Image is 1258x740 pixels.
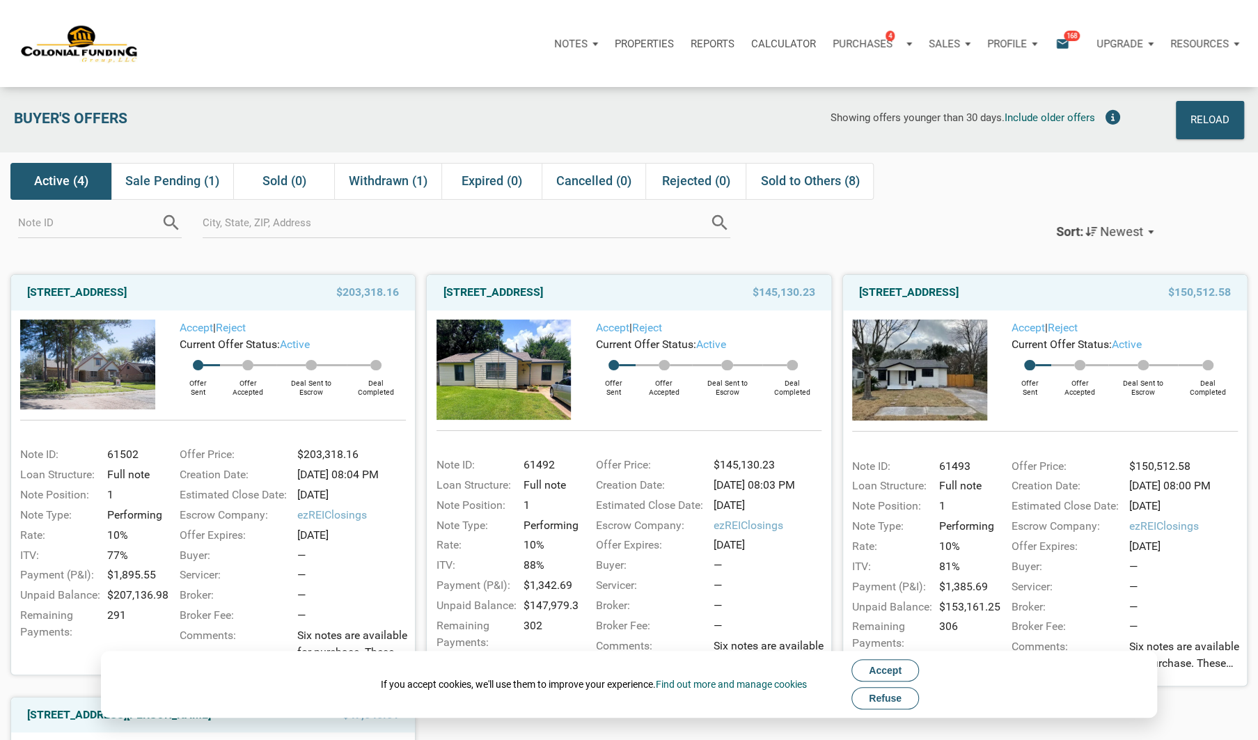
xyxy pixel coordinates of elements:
img: 582974 [437,320,572,420]
div: [DATE] [293,527,414,544]
span: ezREIClosings [714,517,829,534]
div: Performing [934,518,994,535]
div: 306 [934,618,994,652]
div: — [1129,558,1245,575]
p: Notes [554,38,588,50]
div: Note Position: [430,497,519,514]
button: Reload [1176,101,1244,139]
div: Remaining Payments: [845,618,934,652]
span: ezREIClosings [297,507,413,523]
a: [STREET_ADDRESS][PERSON_NAME] [27,707,211,723]
a: Reject [216,321,246,334]
span: Sold (0) [262,173,306,189]
img: NoteUnlimited [21,24,139,63]
div: Offer Accepted [220,370,276,397]
div: Deal Sent to Escrow [1108,370,1179,397]
div: [DATE] [1124,538,1245,555]
div: Escrow Company: [588,517,709,534]
div: Full note [934,478,994,494]
div: Unpaid Balance: [430,597,519,614]
div: 10% [934,538,994,555]
div: Escrow Company: [1005,518,1125,535]
span: Six notes are available for purchase. These were shared earlier [DATE], and four were reviewed on... [714,638,829,671]
button: email168 [1045,23,1088,65]
button: Reports [682,23,743,65]
div: Offer Price: [588,457,709,473]
div: $203,318.16 [293,446,414,463]
div: Loan Structure: [845,478,934,494]
div: [DATE] 08:04 PM [293,466,414,483]
span: Include older offers [1004,111,1094,124]
div: ITV: [13,547,102,564]
div: Active (4) [10,163,111,199]
div: Loan Structure: [13,466,102,483]
p: Upgrade [1096,38,1143,50]
div: [DATE] 08:00 PM [1124,478,1245,494]
div: Performing [103,507,163,523]
div: $150,512.58 [1124,458,1245,475]
div: — [297,567,413,583]
div: [DATE] [709,537,829,553]
span: $203,318.16 [336,284,399,301]
span: Active (4) [34,173,88,189]
div: Offer Sent [592,370,635,397]
div: 10% [103,527,163,544]
span: Rejected (0) [662,173,730,189]
span: Refuse [869,693,902,704]
div: Withdrawn (1) [334,163,441,199]
div: 61493 [934,458,994,475]
div: Rejected (0) [645,163,746,199]
span: — [1129,620,1138,633]
p: Sales [929,38,960,50]
span: Current Offer Status: [180,338,280,351]
div: [DATE] [1124,498,1245,514]
a: Calculator [743,23,824,65]
div: $1,895.55 [103,567,163,583]
a: Notes [546,23,606,65]
div: Unpaid Balance: [13,587,102,604]
a: Accept [595,321,629,334]
div: Note Position: [845,498,934,514]
a: Find out more and manage cookies [656,679,807,690]
span: | [595,321,661,334]
div: Servicer: [173,567,293,583]
div: Broker Fee: [1005,618,1125,635]
span: Six notes are available for purchase. These were shared earlier [DATE], and four were reviewed on... [1129,638,1245,672]
div: Note Position: [13,487,102,503]
div: Full note [103,466,163,483]
p: Resources [1170,38,1229,50]
i: email [1054,36,1071,52]
button: Upgrade [1088,23,1162,65]
div: 61502 [103,446,163,463]
div: [DATE] [709,497,829,514]
div: Remaining Payments: [13,607,102,640]
div: 1 [934,498,994,514]
span: Cancelled (0) [556,173,631,189]
div: Servicer: [588,577,709,594]
button: Resources [1162,23,1248,65]
p: Properties [615,38,674,50]
div: Buyer: [173,547,293,564]
div: Rate: [430,537,519,553]
p: Reports [691,38,734,50]
div: Offer Accepted [1051,370,1108,397]
p: Purchases [833,38,893,50]
a: Accept [1012,321,1045,334]
p: Profile [987,38,1027,50]
button: Purchases4 [824,23,920,65]
div: ITV: [430,557,519,574]
div: Creation Date: [588,477,709,494]
p: Calculator [751,38,816,50]
div: Broker: [588,597,709,614]
span: $150,512.58 [1168,284,1231,301]
a: Sales [920,23,979,65]
div: Reload [1190,109,1229,131]
div: Offer Sent [176,370,219,397]
div: Offer Expires: [588,537,709,553]
div: 302 [519,617,579,651]
span: 4 [886,30,895,41]
div: Payment (P&I): [845,578,934,595]
div: — [714,597,829,614]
